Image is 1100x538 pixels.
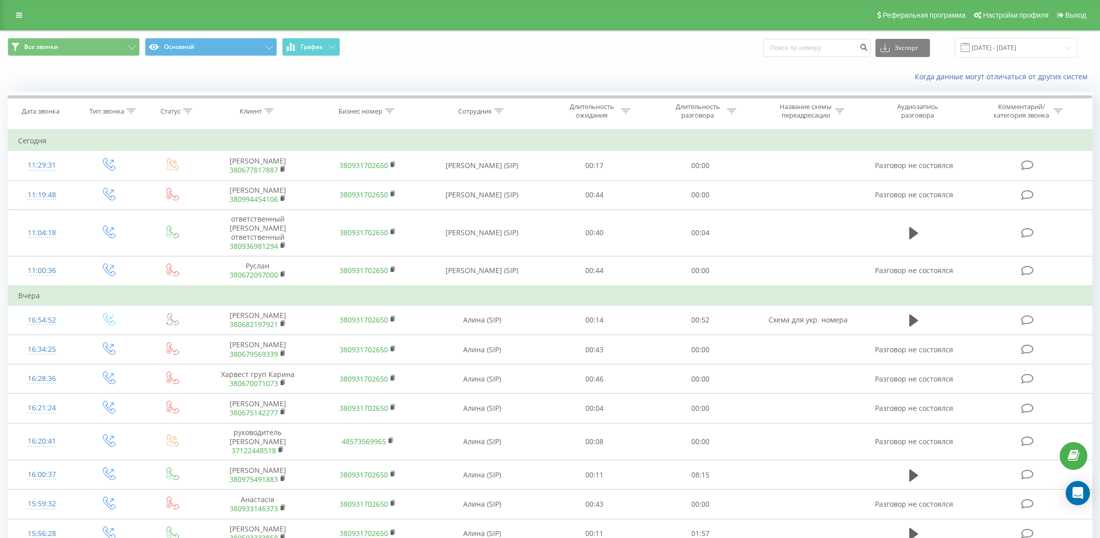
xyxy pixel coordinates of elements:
a: Когда данные могут отличаться от других систем [915,72,1092,81]
td: 00:08 [541,423,647,460]
td: 00:00 [647,364,753,394]
a: 380975491883 [230,474,278,484]
div: 16:20:41 [18,432,66,451]
div: Комментарий/категория звонка [992,102,1051,120]
div: 11:00:36 [18,261,66,281]
span: Разговор не состоялся [875,345,953,354]
td: [PERSON_NAME] (SIP) [423,209,541,256]
a: 380931702650 [340,403,388,413]
td: Алина (SIP) [423,364,541,394]
td: [PERSON_NAME] (SIP) [423,256,541,286]
span: Все звонки [24,43,58,51]
div: 16:34:25 [18,340,66,359]
a: 380670071073 [230,379,278,388]
td: 00:00 [647,423,753,460]
span: График [301,43,323,50]
div: Сотрудник [458,107,492,116]
button: Основной [145,38,277,56]
span: Разговор не состоялся [875,190,953,199]
span: Выход [1065,11,1086,19]
td: Анастасія [203,490,313,519]
td: [PERSON_NAME] (SIP) [423,151,541,180]
div: 11:29:31 [18,155,66,175]
span: Разговор не состоялся [875,499,953,509]
button: График [282,38,340,56]
td: Алина (SIP) [423,460,541,490]
td: 00:17 [541,151,647,180]
div: Название схемы переадресации [779,102,833,120]
td: [PERSON_NAME] [203,460,313,490]
div: 16:28:36 [18,369,66,389]
td: 00:46 [541,364,647,394]
a: 380931702650 [340,228,388,237]
td: 00:43 [541,335,647,364]
td: 00:00 [647,490,753,519]
a: 380931702650 [340,345,388,354]
span: Разговор не состоялся [875,403,953,413]
td: Алина (SIP) [423,305,541,335]
span: Настройки профиля [983,11,1049,19]
td: 00:04 [541,394,647,423]
a: 380994454106 [230,194,278,204]
td: Руслан [203,256,313,286]
td: руководитель [PERSON_NAME] [203,423,313,460]
a: 380931702650 [340,265,388,275]
div: Тип звонка [89,107,124,116]
td: Вчера [8,286,1092,306]
span: Разговор не состоялся [875,437,953,446]
button: Все звонки [8,38,140,56]
td: Алина (SIP) [423,490,541,519]
div: 11:19:48 [18,185,66,205]
td: 00:00 [647,335,753,364]
div: 16:21:24 [18,398,66,418]
div: Длительность ожидания [565,102,619,120]
div: Бизнес номер [339,107,382,116]
button: Экспорт [875,39,930,57]
span: Разговор не состоялся [875,160,953,170]
a: 380931702650 [340,528,388,538]
div: 16:54:52 [18,310,66,330]
td: 00:44 [541,256,647,286]
td: 00:40 [541,209,647,256]
td: 00:43 [541,490,647,519]
a: 37122448518 [232,446,276,455]
td: Сегодня [8,131,1092,151]
span: Разговор не состоялся [875,265,953,275]
td: Алина (SIP) [423,423,541,460]
td: Алина (SIP) [423,335,541,364]
div: Клиент [240,107,262,116]
td: 00:44 [541,180,647,209]
div: Статус [160,107,181,116]
span: Разговор не состоялся [875,374,953,384]
div: 15:59:32 [18,494,66,514]
td: 00:00 [647,394,753,423]
td: Алина (SIP) [423,394,541,423]
a: 380931702650 [340,190,388,199]
a: 380931702650 [340,499,388,509]
td: [PERSON_NAME] [203,305,313,335]
div: 16:00:37 [18,465,66,485]
a: 380931702650 [340,160,388,170]
td: Схема для укр. номера [753,305,863,335]
td: Харвест груп Карина [203,364,313,394]
a: 380936981294 [230,241,278,251]
td: 00:00 [647,151,753,180]
div: Open Intercom Messenger [1066,481,1090,505]
td: 08:15 [647,460,753,490]
a: 380672097000 [230,270,278,280]
div: Дата звонка [22,107,60,116]
td: 00:52 [647,305,753,335]
a: 380931702650 [340,470,388,479]
td: [PERSON_NAME] [203,335,313,364]
td: [PERSON_NAME] [203,151,313,180]
a: 48573569965 [342,437,386,446]
div: 11:04:18 [18,223,66,243]
td: 00:04 [647,209,753,256]
div: Аудиозапись разговора [885,102,950,120]
td: ответственный [PERSON_NAME] ответственный [203,209,313,256]
div: Длительность разговора [671,102,725,120]
a: 380682197921 [230,319,278,329]
a: 380931702650 [340,315,388,325]
span: Реферальная программа [883,11,965,19]
input: Поиск по номеру [763,39,870,57]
